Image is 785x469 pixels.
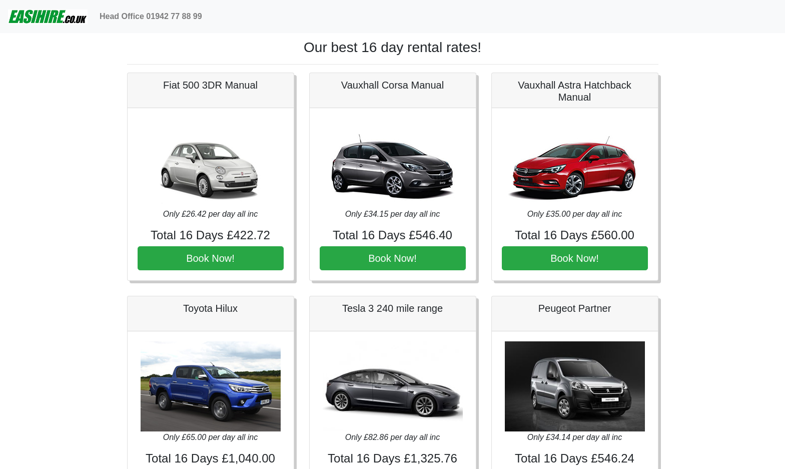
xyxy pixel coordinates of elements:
[320,302,466,314] h5: Tesla 3 240 mile range
[345,210,440,218] i: Only £34.15 per day all inc
[138,228,284,243] h4: Total 16 Days £422.72
[502,451,648,466] h4: Total 16 Days £546.24
[138,451,284,466] h4: Total 16 Days £1,040.00
[100,12,202,21] b: Head Office 01942 77 88 99
[127,39,658,56] h1: Our best 16 day rental rates!
[502,246,648,270] button: Book Now!
[320,79,466,91] h5: Vauxhall Corsa Manual
[527,210,622,218] i: Only £35.00 per day all inc
[320,451,466,466] h4: Total 16 Days £1,325.76
[163,210,258,218] i: Only £26.42 per day all inc
[141,341,281,431] img: Toyota Hilux
[96,7,206,27] a: Head Office 01942 77 88 99
[323,118,463,208] img: Vauxhall Corsa Manual
[138,246,284,270] button: Book Now!
[8,7,88,27] img: easihire_logo_small.png
[502,302,648,314] h5: Peugeot Partner
[320,228,466,243] h4: Total 16 Days £546.40
[502,79,648,103] h5: Vauxhall Astra Hatchback Manual
[527,433,622,441] i: Only £34.14 per day all inc
[141,118,281,208] img: Fiat 500 3DR Manual
[505,118,645,208] img: Vauxhall Astra Hatchback Manual
[163,433,258,441] i: Only £65.00 per day all inc
[345,433,440,441] i: Only £82.86 per day all inc
[138,302,284,314] h5: Toyota Hilux
[320,246,466,270] button: Book Now!
[323,341,463,431] img: Tesla 3 240 mile range
[502,228,648,243] h4: Total 16 Days £560.00
[505,341,645,431] img: Peugeot Partner
[138,79,284,91] h5: Fiat 500 3DR Manual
